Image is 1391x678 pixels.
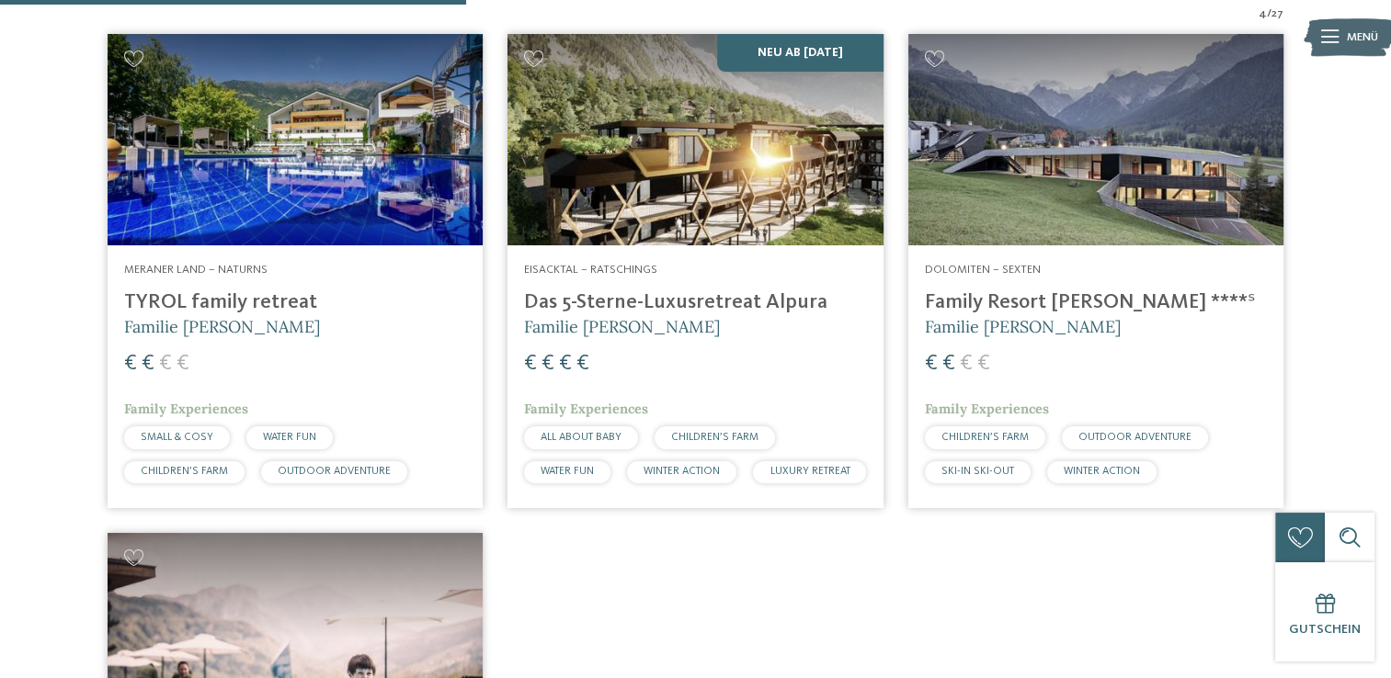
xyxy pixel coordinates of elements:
[1289,623,1361,636] span: Gutschein
[960,353,973,375] span: €
[124,401,248,417] span: Family Experiences
[1271,6,1283,22] span: 27
[1078,432,1191,443] span: OUTDOOR ADVENTURE
[541,432,621,443] span: ALL ABOUT BABY
[541,466,594,477] span: WATER FUN
[263,432,316,443] span: WATER FUN
[124,316,320,337] span: Familie [PERSON_NAME]
[524,316,720,337] span: Familie [PERSON_NAME]
[941,466,1014,477] span: SKI-IN SKI-OUT
[507,34,883,508] a: Familienhotels gesucht? Hier findet ihr die besten! Neu ab [DATE] Eisacktal – Ratschings Das 5-St...
[124,264,268,276] span: Meraner Land – Naturns
[141,432,213,443] span: SMALL & COSY
[925,264,1041,276] span: Dolomiten – Sexten
[1064,466,1140,477] span: WINTER ACTION
[1259,6,1267,22] span: 4
[925,316,1121,337] span: Familie [PERSON_NAME]
[941,432,1029,443] span: CHILDREN’S FARM
[159,353,172,375] span: €
[977,353,990,375] span: €
[142,353,154,375] span: €
[524,353,537,375] span: €
[925,401,1049,417] span: Family Experiences
[671,432,758,443] span: CHILDREN’S FARM
[770,466,849,477] span: LUXURY RETREAT
[925,290,1267,315] h4: Family Resort [PERSON_NAME] ****ˢ
[644,466,720,477] span: WINTER ACTION
[108,34,483,245] img: Familien Wellness Residence Tyrol ****
[542,353,554,375] span: €
[278,466,391,477] span: OUTDOOR ADVENTURE
[559,353,572,375] span: €
[524,264,657,276] span: Eisacktal – Ratschings
[108,34,483,508] a: Familienhotels gesucht? Hier findet ihr die besten! Meraner Land – Naturns TYROL family retreat F...
[1275,562,1374,661] a: Gutschein
[507,34,883,245] img: Familienhotels gesucht? Hier findet ihr die besten!
[925,353,938,375] span: €
[177,353,189,375] span: €
[908,34,1283,508] a: Familienhotels gesucht? Hier findet ihr die besten! Dolomiten – Sexten Family Resort [PERSON_NAME...
[141,466,228,477] span: CHILDREN’S FARM
[524,401,648,417] span: Family Experiences
[908,34,1283,245] img: Family Resort Rainer ****ˢ
[942,353,955,375] span: €
[1267,6,1271,22] span: /
[124,353,137,375] span: €
[524,290,866,315] h4: Das 5-Sterne-Luxusretreat Alpura
[576,353,589,375] span: €
[124,290,466,315] h4: TYROL family retreat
